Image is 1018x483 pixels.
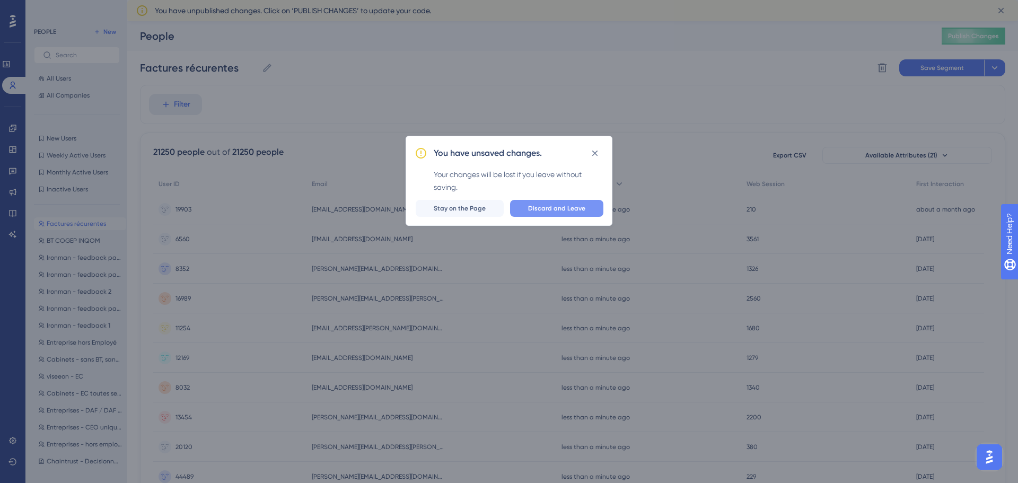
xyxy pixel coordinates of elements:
[973,441,1005,473] iframe: UserGuiding AI Assistant Launcher
[528,204,585,213] span: Discard and Leave
[434,204,486,213] span: Stay on the Page
[434,147,542,160] h2: You have unsaved changes.
[25,3,66,15] span: Need Help?
[434,168,603,194] div: Your changes will be lost if you leave without saving.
